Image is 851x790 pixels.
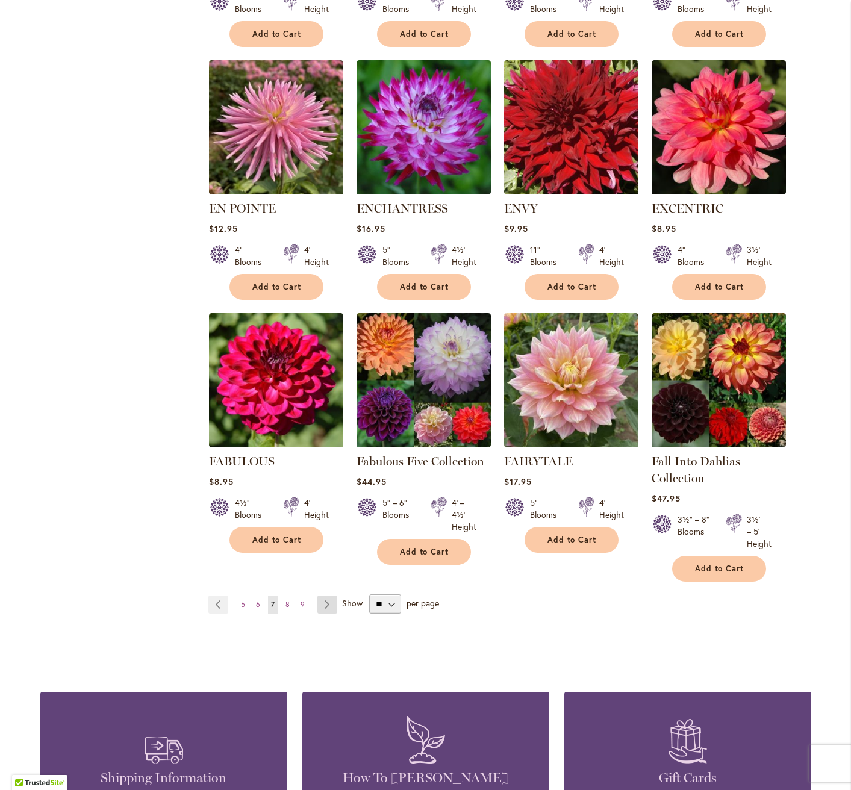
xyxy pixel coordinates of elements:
a: Fall Into Dahlias Collection [652,454,740,485]
img: EN POINTE [209,60,343,194]
div: 4' Height [304,497,329,521]
a: FABULOUS [209,438,343,450]
span: Show [342,597,363,609]
button: Add to Cart [672,556,766,582]
div: 11" Blooms [530,244,564,268]
span: Add to Cart [252,535,302,545]
div: 4' – 4½' Height [452,497,476,533]
div: 4" Blooms [235,244,269,268]
span: Add to Cart [695,564,744,574]
a: EN POINTE [209,201,276,216]
div: 4½" Blooms [235,497,269,521]
h4: How To [PERSON_NAME] [320,770,531,786]
div: 3½' Height [747,244,772,268]
a: Fall Into Dahlias Collection [652,438,786,450]
div: 4' Height [599,497,624,521]
a: 8 [282,596,293,614]
a: Fabulous Five Collection [357,438,491,450]
button: Add to Cart [229,527,323,553]
span: 8 [285,600,290,609]
span: $44.95 [357,476,387,487]
a: EXCENTRIC [652,185,786,197]
img: Envy [504,60,638,194]
span: $17.95 [504,476,532,487]
div: 4" Blooms [678,244,711,268]
span: Add to Cart [400,282,449,292]
a: EXCENTRIC [652,201,723,216]
span: Add to Cart [547,535,597,545]
span: $16.95 [357,223,385,234]
span: per page [407,597,439,609]
div: 4' Height [599,244,624,268]
div: 5" – 6" Blooms [382,497,416,533]
img: EXCENTRIC [652,60,786,194]
h4: Shipping Information [58,770,269,786]
span: 7 [271,600,275,609]
button: Add to Cart [377,21,471,47]
img: Fairytale [504,313,638,447]
div: 5" Blooms [530,497,564,521]
span: 9 [301,600,305,609]
h4: Gift Cards [582,770,793,786]
a: EN POINTE [209,185,343,197]
a: Envy [504,185,638,197]
a: 5 [238,596,248,614]
a: 9 [298,596,308,614]
div: 3½' – 5' Height [747,514,772,550]
a: ENVY [504,201,538,216]
span: Add to Cart [400,29,449,39]
button: Add to Cart [672,21,766,47]
div: 5" Blooms [382,244,416,268]
span: Add to Cart [547,282,597,292]
span: Add to Cart [252,29,302,39]
span: $8.95 [209,476,234,487]
span: Add to Cart [252,282,302,292]
span: Add to Cart [547,29,597,39]
button: Add to Cart [377,539,471,565]
button: Add to Cart [525,21,619,47]
span: 6 [256,600,260,609]
button: Add to Cart [229,274,323,300]
a: FABULOUS [209,454,275,468]
span: Add to Cart [400,547,449,557]
button: Add to Cart [229,21,323,47]
button: Add to Cart [525,527,619,553]
button: Add to Cart [672,274,766,300]
a: Fabulous Five Collection [357,454,484,468]
iframe: Launch Accessibility Center [9,747,43,781]
a: FAIRYTALE [504,454,573,468]
div: 4½' Height [452,244,476,268]
img: Fall Into Dahlias Collection [652,313,786,447]
a: Fairytale [504,438,638,450]
a: Enchantress [357,185,491,197]
img: Fabulous Five Collection [357,313,491,447]
div: 4' Height [304,244,329,268]
a: ENCHANTRESS [357,201,448,216]
div: 3½" – 8" Blooms [678,514,711,550]
button: Add to Cart [377,274,471,300]
span: $9.95 [504,223,528,234]
span: Add to Cart [695,282,744,292]
a: 6 [253,596,263,614]
span: 5 [241,600,245,609]
span: $47.95 [652,493,681,504]
img: FABULOUS [209,313,343,447]
span: Add to Cart [695,29,744,39]
img: Enchantress [357,60,491,194]
span: $12.95 [209,223,238,234]
span: $8.95 [652,223,676,234]
button: Add to Cart [525,274,619,300]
